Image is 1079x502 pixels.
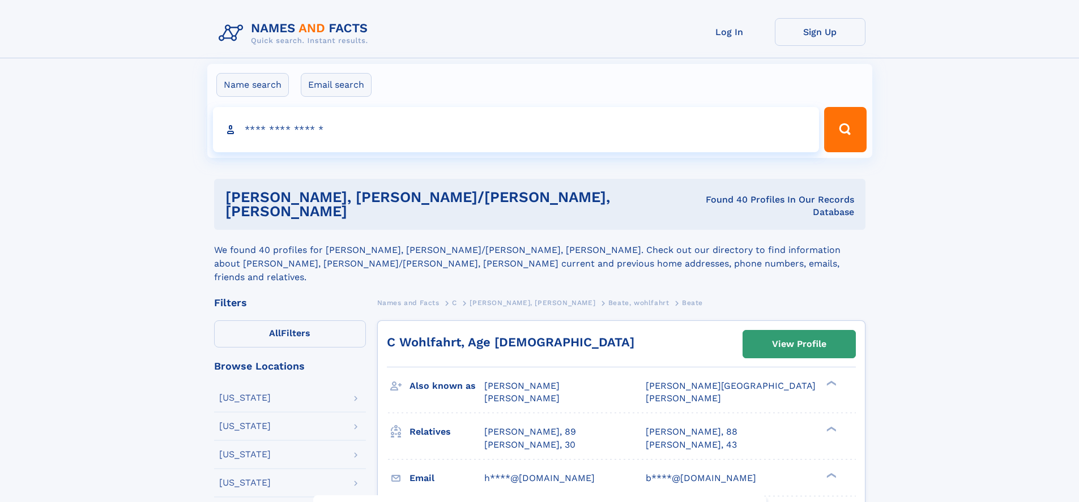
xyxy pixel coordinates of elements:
div: ❯ [824,426,837,433]
div: [US_STATE] [219,393,271,402]
span: Beate [682,299,703,307]
div: We found 40 profiles for [PERSON_NAME], [PERSON_NAME]/[PERSON_NAME], [PERSON_NAME]. Check out our... [214,230,865,284]
div: View Profile [772,331,826,357]
a: [PERSON_NAME], 89 [484,426,576,438]
input: search input [213,107,820,152]
a: [PERSON_NAME], [PERSON_NAME] [470,295,595,310]
img: Logo Names and Facts [214,18,377,49]
label: Email search [301,73,372,97]
div: ❯ [824,471,837,479]
span: [PERSON_NAME], [PERSON_NAME] [470,299,595,307]
a: Log In [684,18,775,46]
a: Names and Facts [377,295,440,310]
h3: Also known as [410,376,484,396]
h3: Email [410,469,484,488]
div: [US_STATE] [219,450,271,459]
a: [PERSON_NAME], 30 [484,439,575,451]
span: C [452,299,457,307]
button: Search Button [824,107,866,152]
a: C [452,295,457,310]
a: C Wohlfahrt, Age [DEMOGRAPHIC_DATA] [387,335,634,349]
label: Filters [214,320,366,347]
span: [PERSON_NAME][GEOGRAPHIC_DATA] [646,380,816,391]
div: Filters [214,298,366,308]
div: Found 40 Profiles In Our Records Database [682,194,854,218]
a: [PERSON_NAME], 88 [646,426,737,438]
div: Browse Locations [214,361,366,371]
h1: [PERSON_NAME], [PERSON_NAME]/[PERSON_NAME], [PERSON_NAME] [225,190,682,218]
label: Name search [216,73,289,97]
div: [US_STATE] [219,422,271,431]
span: [PERSON_NAME] [646,393,721,404]
a: Sign Up [775,18,865,46]
a: [PERSON_NAME], 43 [646,439,737,451]
div: ❯ [824,380,837,387]
span: Beate, wohlfahrt [608,299,669,307]
h3: Relatives [410,422,484,441]
span: [PERSON_NAME] [484,393,560,404]
span: All [269,328,281,338]
a: View Profile [743,331,855,358]
span: [PERSON_NAME] [484,380,560,391]
a: Beate, wohlfahrt [608,295,669,310]
div: [US_STATE] [219,478,271,487]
